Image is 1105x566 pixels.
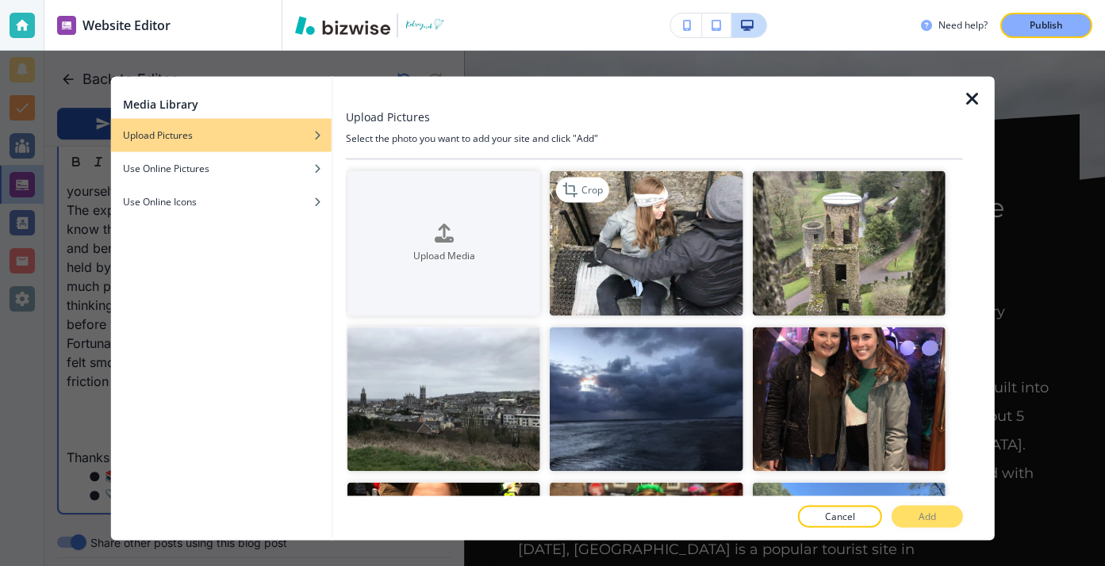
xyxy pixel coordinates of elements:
[346,109,430,125] h3: Upload Pictures
[556,178,609,203] div: Crop
[825,510,855,524] p: Cancel
[82,16,171,35] h2: Website Editor
[123,162,209,176] h4: Use Online Pictures
[110,152,332,185] button: Use Online Pictures
[938,18,988,33] h3: Need help?
[347,171,540,316] button: Upload Media
[581,183,603,197] p: Crop
[798,506,882,528] button: Cancel
[347,249,540,263] h4: Upload Media
[123,128,193,143] h4: Upload Pictures
[295,16,390,35] img: Bizwise Logo
[346,132,963,146] h4: Select the photo you want to add your site and click "Add"
[123,96,198,113] h2: Media Library
[110,119,332,152] button: Upload Pictures
[123,195,197,209] h4: Use Online Icons
[57,16,76,35] img: editor icon
[110,185,332,219] button: Use Online Icons
[1000,13,1092,38] button: Publish
[1030,18,1063,33] p: Publish
[405,17,447,33] img: Your Logo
